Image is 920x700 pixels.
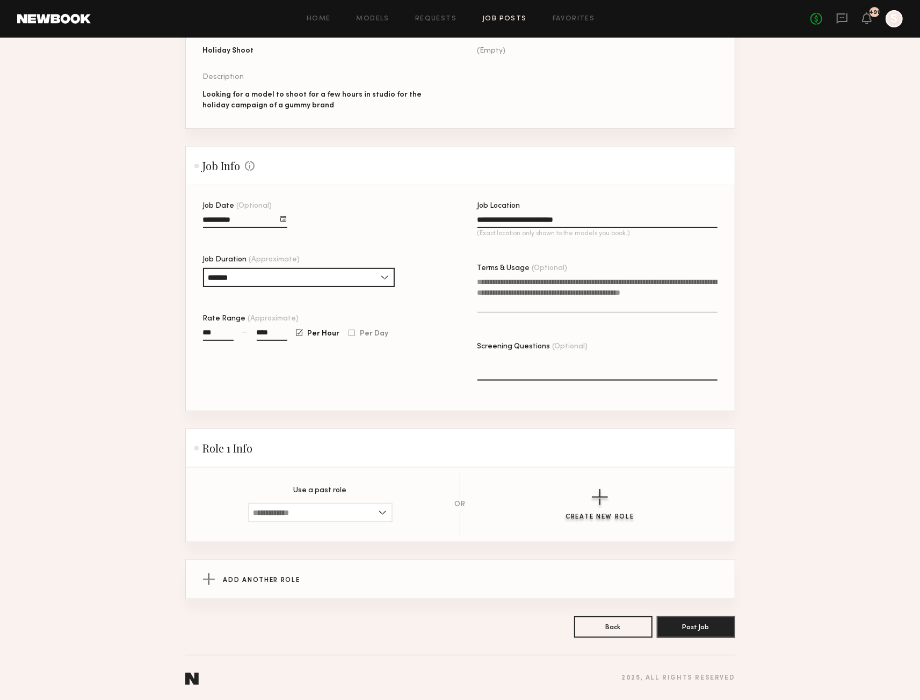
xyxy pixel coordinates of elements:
span: (Optional) [237,202,272,210]
div: Holiday Shoot [203,46,443,56]
div: — [242,329,248,336]
div: Terms & Usage [477,265,718,272]
div: Looking for a model to shoot for a few hours in studio for the holiday campaign of a gummy brand [203,90,443,111]
a: Favorites [553,16,595,23]
p: Use a past role [294,487,347,494]
span: (Optional) [553,343,588,351]
p: (Exact location only shown to the models you book.) [477,230,718,237]
a: Job Posts [482,16,527,23]
div: Description [203,74,443,81]
input: Job Location(Exact location only shown to the models you book.) [477,216,718,228]
textarea: Screening Questions(Optional) [477,355,718,381]
div: (Empty) [477,46,718,56]
span: (Approximate) [249,256,300,264]
h2: Role 1 Info [194,442,253,455]
div: Job Date [203,202,287,210]
a: Models [357,16,389,23]
span: (Approximate) [248,315,299,323]
span: (Optional) [532,265,568,272]
span: Per Day [360,331,389,337]
div: OR [455,501,466,508]
textarea: Terms & Usage(Optional) [477,276,718,313]
div: 491 [870,10,880,16]
a: Requests [415,16,457,23]
a: Home [307,16,331,23]
a: S [886,10,903,27]
div: Job Duration [203,256,395,264]
span: Per Hour [308,331,340,337]
span: Add Another Role [223,577,300,584]
button: Add Another Role [186,560,735,599]
button: Create New Role [566,489,634,521]
button: Post Job [657,616,735,638]
div: Screening Questions [477,343,718,351]
div: Job Location [477,202,718,210]
h2: Job Info [194,159,255,172]
div: 2025 , all rights reserved [621,675,735,682]
button: Back [574,616,653,638]
div: Create New Role [566,514,634,521]
div: Rate Range [203,315,443,323]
